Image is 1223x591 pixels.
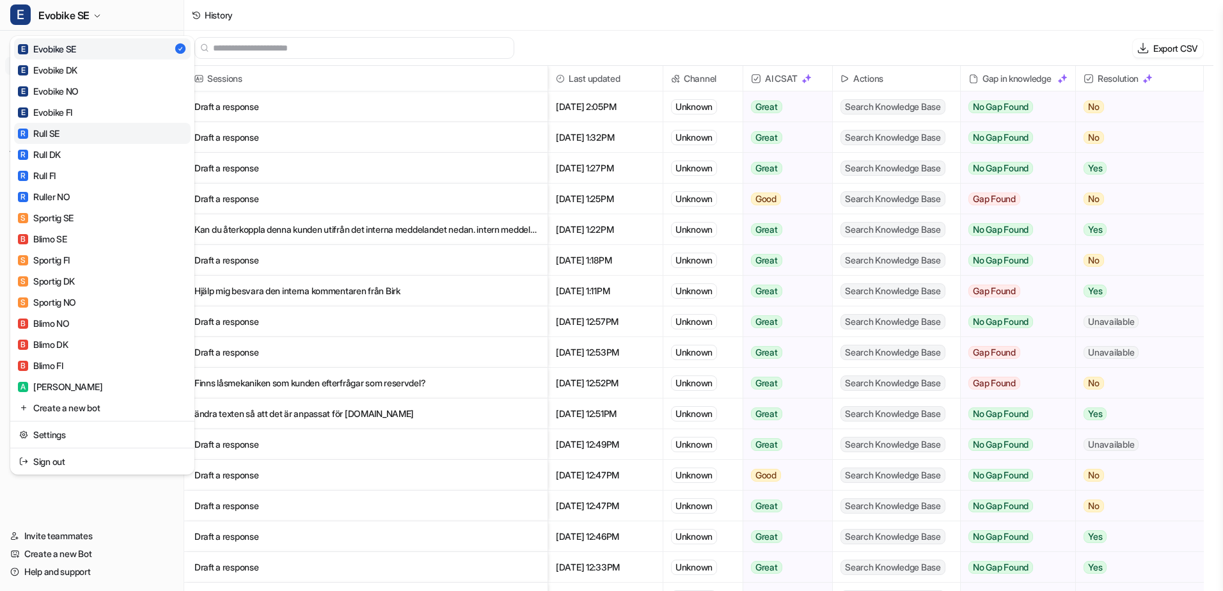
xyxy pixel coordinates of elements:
[18,319,28,329] span: B
[18,106,72,119] div: Evobike FI
[18,86,28,97] span: E
[18,253,70,267] div: Sportig FI
[18,340,28,350] span: B
[18,361,28,371] span: B
[14,451,191,472] a: Sign out
[18,129,28,139] span: R
[18,42,76,56] div: Evobike SE
[18,380,102,393] div: [PERSON_NAME]
[10,36,194,475] div: EEvobike SE
[18,63,77,77] div: Evobike DK
[18,338,68,351] div: Blimo DK
[18,171,28,181] span: R
[18,150,28,160] span: R
[18,232,67,246] div: Blimo SE
[18,44,28,54] span: E
[18,148,61,161] div: Rull DK
[18,107,28,118] span: E
[19,428,28,441] img: reset
[18,127,59,140] div: Rull SE
[14,397,191,418] a: Create a new bot
[18,297,28,308] span: S
[18,211,74,225] div: Sportig SE
[18,317,70,330] div: Blimo NO
[18,65,28,75] span: E
[18,234,28,244] span: B
[18,274,75,288] div: Sportig DK
[18,359,63,372] div: Blimo FI
[18,276,28,287] span: S
[14,424,191,445] a: Settings
[18,213,28,223] span: S
[18,295,76,309] div: Sportig NO
[18,169,56,182] div: Rull FI
[19,455,28,468] img: reset
[19,401,28,414] img: reset
[18,190,70,203] div: Ruller NO
[18,382,28,392] span: A
[18,84,79,98] div: Evobike NO
[10,4,31,25] span: E
[38,6,90,24] span: Evobike SE
[18,255,28,265] span: S
[18,192,28,202] span: R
